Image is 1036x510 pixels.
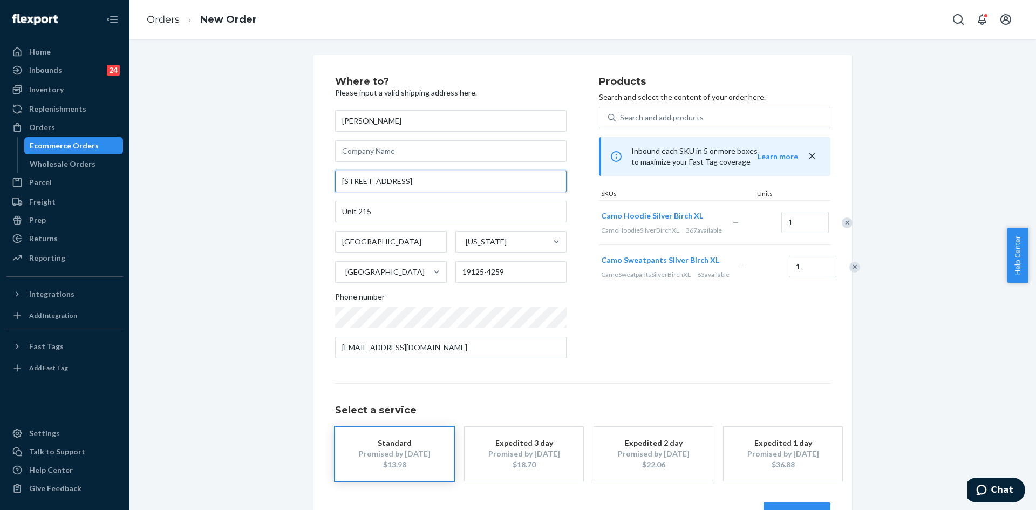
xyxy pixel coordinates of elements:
[344,267,345,277] input: [GEOGRAPHIC_DATA]
[12,14,58,25] img: Flexport logo
[740,448,826,459] div: Promised by [DATE]
[30,140,99,151] div: Ecommerce Orders
[733,217,739,227] span: —
[29,122,55,133] div: Orders
[601,211,703,220] span: Camo Hoodie Silver Birch XL
[6,81,123,98] a: Inventory
[610,448,697,459] div: Promised by [DATE]
[29,233,58,244] div: Returns
[335,110,567,132] input: First & Last Name
[29,465,73,475] div: Help Center
[335,291,385,307] span: Phone number
[138,4,265,36] ol: breadcrumbs
[465,427,583,481] button: Expedited 3 dayPromised by [DATE]$18.70
[948,9,969,30] button: Open Search Box
[335,427,454,481] button: StandardPromised by [DATE]$13.98
[335,171,567,192] input: Street Address
[335,231,447,253] input: City
[610,438,697,448] div: Expedited 2 day
[29,428,60,439] div: Settings
[147,13,180,25] a: Orders
[6,307,123,324] a: Add Integration
[599,189,755,200] div: SKUs
[599,92,830,103] p: Search and select the content of your order here.
[740,438,826,448] div: Expedited 1 day
[481,459,567,470] div: $18.70
[6,212,123,229] a: Prep
[29,446,85,457] div: Talk to Support
[967,478,1025,505] iframe: Opens a widget where you can chat to one of our agents
[724,427,842,481] button: Expedited 1 dayPromised by [DATE]$36.88
[758,151,798,162] button: Learn more
[455,261,567,283] input: ZIP Code
[6,249,123,267] a: Reporting
[29,104,86,114] div: Replenishments
[610,459,697,470] div: $22.06
[29,46,51,57] div: Home
[6,338,123,355] button: Fast Tags
[107,65,120,76] div: 24
[601,255,719,264] span: Camo Sweatpants Silver Birch XL
[29,177,52,188] div: Parcel
[335,337,567,358] input: Email (Only Required for International)
[6,443,123,460] button: Talk to Support
[6,480,123,497] button: Give Feedback
[335,77,567,87] h2: Where to?
[29,311,77,320] div: Add Integration
[481,448,567,459] div: Promised by [DATE]
[351,459,438,470] div: $13.98
[6,425,123,442] a: Settings
[335,87,567,98] p: Please input a valid shipping address here.
[200,13,257,25] a: New Order
[599,137,830,176] div: Inbound each SKU in 5 or more boxes to maximize your Fast Tag coverage
[6,461,123,479] a: Help Center
[335,405,830,416] h1: Select a service
[740,459,826,470] div: $36.88
[351,448,438,459] div: Promised by [DATE]
[842,217,853,228] div: Remove Item
[481,438,567,448] div: Expedited 3 day
[6,43,123,60] a: Home
[29,215,46,226] div: Prep
[594,427,713,481] button: Expedited 2 dayPromised by [DATE]$22.06
[807,151,817,162] button: close
[6,174,123,191] a: Parcel
[789,256,836,277] input: Quantity
[1007,228,1028,283] button: Help Center
[6,100,123,118] a: Replenishments
[740,262,747,271] span: —
[29,196,56,207] div: Freight
[29,483,81,494] div: Give Feedback
[697,270,730,278] span: 63 available
[335,140,567,162] input: Company Name
[6,359,123,377] a: Add Fast Tag
[6,62,123,79] a: Inbounds24
[101,9,123,30] button: Close Navigation
[781,212,829,233] input: Quantity
[6,285,123,303] button: Integrations
[29,253,65,263] div: Reporting
[849,262,860,273] div: Remove Item
[29,65,62,76] div: Inbounds
[6,193,123,210] a: Freight
[599,77,830,87] h2: Products
[620,112,704,123] div: Search and add products
[30,159,96,169] div: Wholesale Orders
[351,438,438,448] div: Standard
[601,270,691,278] span: CamoSweatpantsSilverBirchXL
[601,255,719,266] button: Camo Sweatpants Silver Birch XL
[6,230,123,247] a: Returns
[755,189,803,200] div: Units
[995,9,1017,30] button: Open account menu
[29,84,64,95] div: Inventory
[686,226,722,234] span: 367 available
[601,226,679,234] span: CamoHoodieSilverBirchXL
[29,341,64,352] div: Fast Tags
[6,119,123,136] a: Orders
[465,236,466,247] input: [US_STATE]
[24,137,124,154] a: Ecommerce Orders
[24,155,124,173] a: Wholesale Orders
[601,210,703,221] button: Camo Hoodie Silver Birch XL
